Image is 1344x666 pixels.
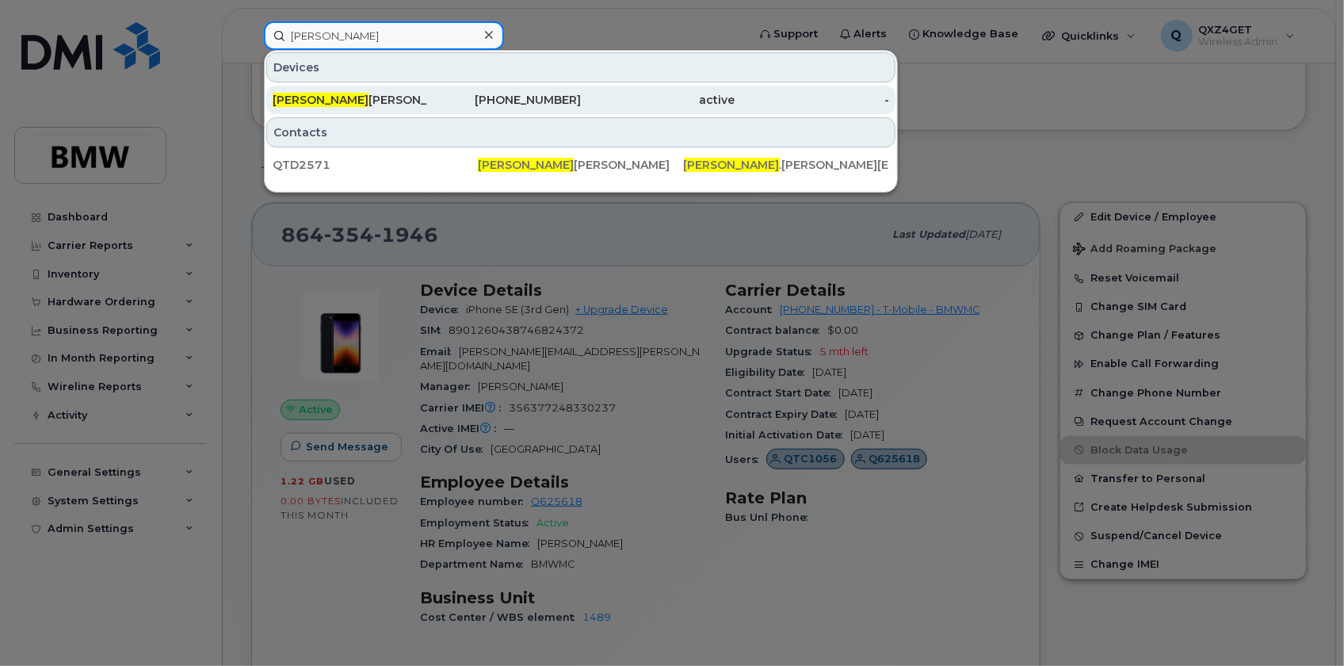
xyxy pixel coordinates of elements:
span: [PERSON_NAME] [478,158,574,172]
input: Find something... [264,21,504,50]
a: QTD2571[PERSON_NAME][PERSON_NAME][PERSON_NAME].[PERSON_NAME][EMAIL_ADDRESS][DOMAIN_NAME] [266,151,895,179]
div: Contacts [266,117,895,147]
div: [PERSON_NAME] [273,92,427,108]
span: [PERSON_NAME] [273,93,368,107]
div: QTD2571 [273,157,478,173]
div: .[PERSON_NAME][EMAIL_ADDRESS][DOMAIN_NAME] [684,157,889,173]
div: - [735,92,890,108]
a: [PERSON_NAME][PERSON_NAME][PHONE_NUMBER]active- [266,86,895,114]
span: [PERSON_NAME] [684,158,780,172]
div: active [581,92,735,108]
div: [PERSON_NAME] [478,157,683,173]
iframe: Messenger Launcher [1275,597,1332,654]
div: [PHONE_NUMBER] [427,92,582,108]
div: Devices [266,52,895,82]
